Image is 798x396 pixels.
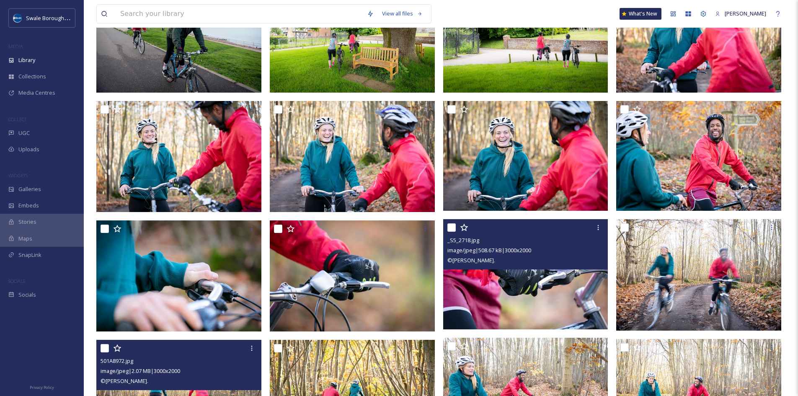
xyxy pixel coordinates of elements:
span: SOCIALS [8,278,25,284]
span: 501A8972.jpg [101,357,133,365]
img: _S5_2723_1.jpg [616,101,781,211]
span: Uploads [18,145,39,153]
img: _S5_2730.jpg [270,101,436,212]
span: Stories [18,218,36,226]
span: image/jpeg | 508.67 kB | 3000 x 2000 [447,246,531,254]
span: COLLECT [8,116,26,122]
span: Galleries [18,185,41,193]
span: Collections [18,72,46,80]
img: _S5_2734.jpg [96,101,263,212]
span: _S5_2718.jpg [447,236,479,244]
span: [PERSON_NAME] [725,10,766,17]
span: SnapLink [18,251,41,259]
input: Search your library [116,5,363,23]
span: image/jpeg | 2.07 MB | 3000 x 2000 [101,367,180,375]
a: [PERSON_NAME] [711,5,770,22]
span: Socials [18,291,36,299]
span: Embeds [18,202,39,210]
a: View all files [378,5,427,22]
img: 501A8973.jpg [616,219,783,331]
img: _S5_2718.jpg [443,219,608,329]
a: Privacy Policy [30,382,54,392]
span: Library [18,56,35,64]
span: Privacy Policy [30,385,54,390]
span: MEDIA [8,43,23,49]
span: © [PERSON_NAME]. [447,256,495,264]
img: Swale-Borough-Council-default-social-image.png [13,14,22,22]
span: Media Centres [18,89,55,97]
span: © [PERSON_NAME]. [101,377,148,385]
a: What's New [620,8,661,20]
span: Swale Borough Council [26,14,84,22]
img: _S5_2720.jpg [270,220,436,332]
img: _S5_2726.jpg [443,101,608,211]
span: UGC [18,129,30,137]
img: _S5_2721.jpg [96,220,263,332]
span: WIDGETS [8,172,28,179]
span: Maps [18,235,32,243]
